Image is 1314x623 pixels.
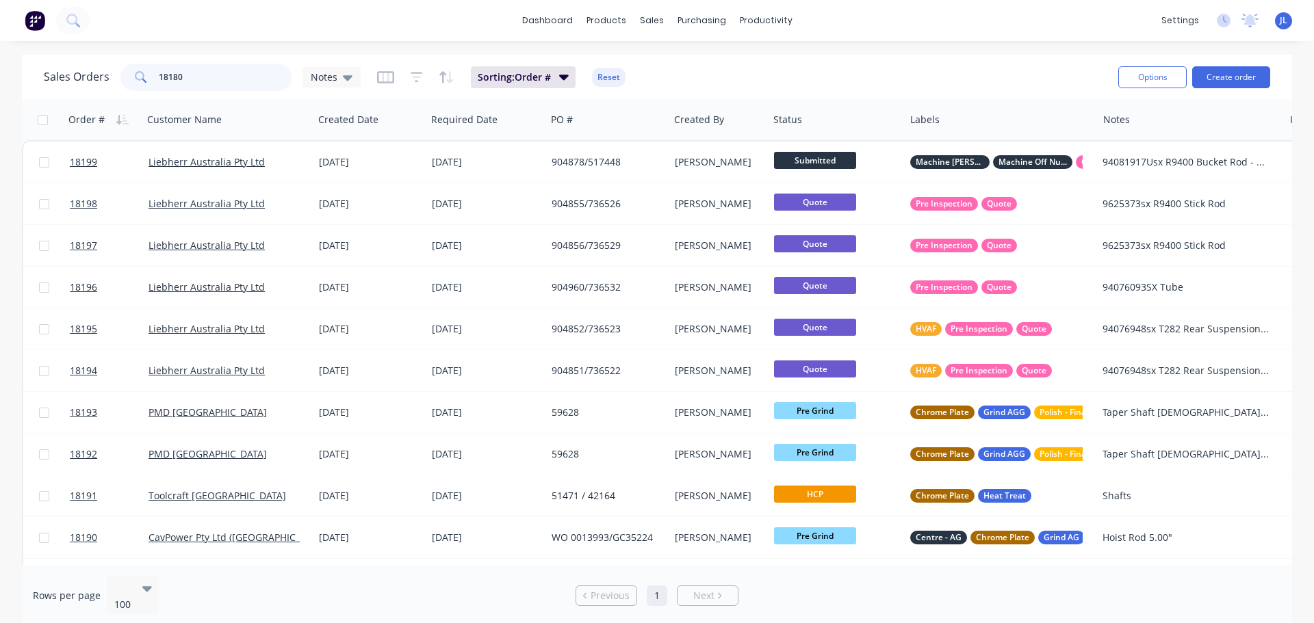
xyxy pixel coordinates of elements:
[311,70,337,84] span: Notes
[675,280,759,294] div: [PERSON_NAME]
[910,280,1017,294] button: Pre InspectionQuote
[1103,364,1269,377] div: 94076948sx T282 Rear Suspension Rod
[149,322,265,335] a: Liebherr Australia Pty Ltd
[70,239,97,252] span: 18197
[675,364,759,377] div: [PERSON_NAME]
[70,406,97,419] span: 18193
[1103,489,1269,503] div: Shafts
[432,280,541,294] div: [DATE]
[774,152,856,169] span: Submitted
[319,239,421,252] div: [DATE]
[149,197,265,210] a: Liebherr Australia Pty Ltd
[1040,406,1088,419] span: Polish - Final
[910,239,1017,252] button: Pre InspectionQuote
[675,322,759,336] div: [PERSON_NAME]
[319,197,421,211] div: [DATE]
[149,447,267,460] a: PMD [GEOGRAPHIC_DATA]
[319,531,421,544] div: [DATE]
[432,364,541,377] div: [DATE]
[675,197,759,211] div: [PERSON_NAME]
[149,364,265,377] a: Liebherr Australia Pty Ltd
[1103,322,1269,336] div: 94076948sx T282 Rear Suspension Rod
[916,531,962,544] span: Centre - AG
[1103,447,1269,461] div: Taper Shaft [DEMOGRAPHIC_DATA] 47mm
[515,10,580,31] a: dashboard
[675,239,759,252] div: [PERSON_NAME]
[983,447,1025,461] span: Grind AGG
[319,489,421,503] div: [DATE]
[910,197,1017,211] button: Pre InspectionQuote
[70,155,97,169] span: 18199
[675,489,759,503] div: [PERSON_NAME]
[1103,406,1269,419] div: Taper Shaft [DEMOGRAPHIC_DATA] 47mm
[70,364,97,377] span: 18194
[319,155,421,169] div: [DATE]
[432,447,541,461] div: [DATE]
[70,142,149,183] a: 18199
[999,155,1067,169] span: Machine Off Nut/Piston
[675,447,759,461] div: [PERSON_NAME]
[33,589,101,602] span: Rows per page
[159,64,292,91] input: Search...
[319,406,421,419] div: [DATE]
[675,531,759,544] div: [PERSON_NAME]
[552,364,658,377] div: 904851/736522
[987,239,1012,252] span: Quote
[774,235,856,252] span: Quote
[552,239,658,252] div: 904856/736529
[44,70,109,83] h1: Sales Orders
[1022,322,1046,336] span: Quote
[580,10,633,31] div: products
[70,267,149,308] a: 18196
[774,527,856,544] span: Pre Grind
[910,322,1052,336] button: HVAFPre InspectionQuote
[1118,66,1187,88] button: Options
[1103,280,1269,294] div: 94076093SX Tube
[318,113,378,127] div: Created Date
[774,277,856,294] span: Quote
[149,280,265,293] a: Liebherr Australia Pty Ltd
[432,406,541,419] div: [DATE]
[774,360,856,377] span: Quote
[432,155,541,169] div: [DATE]
[552,406,658,419] div: 59628
[1040,447,1088,461] span: Polish - Final
[910,531,1148,544] button: Centre - AGChrome PlateGrind AG
[1192,66,1270,88] button: Create order
[552,531,658,544] div: WO 0013993/GC35224
[149,489,286,502] a: Toolcraft [GEOGRAPHIC_DATA]
[1103,113,1130,127] div: Notes
[70,280,97,294] span: 18196
[70,517,149,558] a: 18190
[916,197,972,211] span: Pre Inspection
[319,322,421,336] div: [DATE]
[910,113,940,127] div: Labels
[633,10,671,31] div: sales
[1103,531,1269,544] div: Hoist Rod 5.00"
[916,406,969,419] span: Chrome Plate
[68,113,105,127] div: Order #
[70,392,149,433] a: 18193
[431,113,498,127] div: Required Date
[916,364,936,377] span: HVAF
[149,406,267,419] a: PMD [GEOGRAPHIC_DATA]
[910,155,1111,169] button: Machine [PERSON_NAME]Machine Off Nut/PistonQuote
[70,197,97,211] span: 18198
[678,589,738,602] a: Next page
[114,598,133,611] div: 100
[916,322,936,336] span: HVAF
[774,444,856,461] span: Pre Grind
[149,155,265,168] a: Liebherr Australia Pty Ltd
[1022,364,1046,377] span: Quote
[70,559,149,600] a: 18189
[70,447,97,461] span: 18192
[70,350,149,391] a: 18194
[570,585,744,606] ul: Pagination
[674,113,724,127] div: Created By
[671,10,733,31] div: purchasing
[983,406,1025,419] span: Grind AGG
[910,489,1031,503] button: Chrome PlateHeat Treat
[70,475,149,516] a: 18191
[910,447,1094,461] button: Chrome PlateGrind AGGPolish - Final
[70,183,149,224] a: 18198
